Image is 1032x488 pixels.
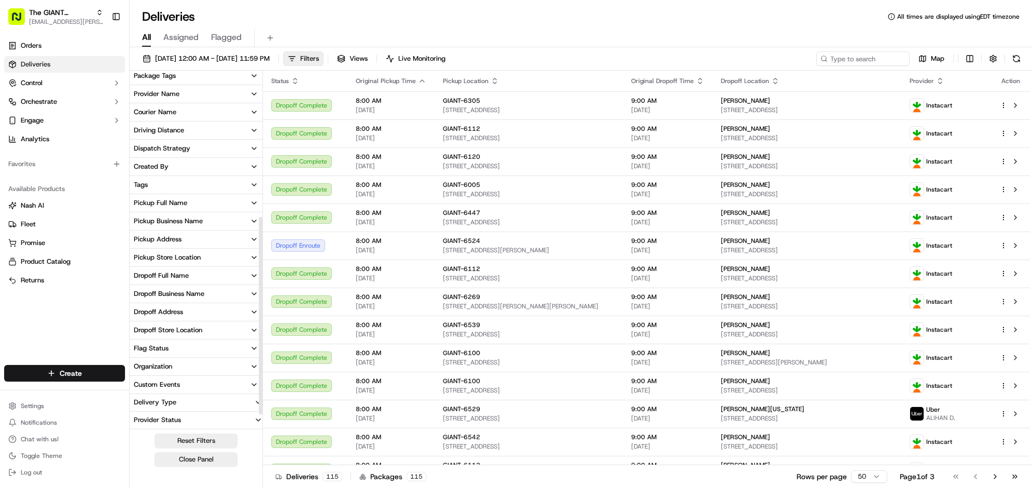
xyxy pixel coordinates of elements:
button: Pickup Full Name [130,194,262,212]
span: [DATE] [631,358,704,367]
span: [STREET_ADDRESS] [721,414,892,423]
a: Powered byPylon [73,267,125,276]
span: GIANT-6529 [443,405,480,413]
span: GIANT-6305 [443,97,480,105]
span: Map [931,54,944,63]
h1: Deliveries [142,8,195,25]
span: [STREET_ADDRESS] [721,218,892,226]
span: [DATE] [356,386,426,395]
div: 115 [323,472,342,481]
span: Flagged [211,31,242,44]
span: Instacart [926,269,952,278]
span: Notifications [21,418,57,427]
span: [DATE] [631,162,704,170]
div: Dropoff Business Name [134,289,204,299]
div: Action [1000,77,1022,85]
div: Provider Name [134,89,179,99]
span: 8:00 AM [356,433,426,441]
span: [DATE] [631,134,704,142]
span: [DATE] [356,106,426,114]
span: [DATE] [356,246,426,254]
span: Product Catalog [21,257,71,266]
button: Toggle Theme [4,449,125,463]
span: Pickup Location [443,77,489,85]
span: Instacart [926,326,952,334]
span: Provider [910,77,934,85]
div: Pickup Address [134,235,182,244]
span: Instacart [926,382,952,390]
span: [PERSON_NAME] [721,97,770,105]
span: Orders [21,41,41,50]
span: Assigned [163,31,199,44]
div: Pickup Full Name [134,198,187,208]
span: Settings [21,402,44,410]
button: Create [4,365,125,382]
button: Tags [130,176,262,194]
div: Courier Name [134,107,176,117]
span: 8:00 AM [356,265,426,273]
button: Notifications [4,415,125,430]
button: Pickup Store Location [130,249,262,266]
span: Engage [21,116,44,125]
span: GIANT-6005 [443,181,480,189]
p: Welcome 👋 [10,133,189,150]
span: Chat with us! [21,435,59,443]
span: Original Pickup Time [356,77,416,85]
button: Nash AI [4,197,125,214]
button: Live Monitoring [381,51,450,66]
span: 8:00 AM [356,209,426,217]
span: [DATE] 12:00 AM - [DATE] 11:59 PM [155,54,270,63]
button: Refresh [1009,51,1024,66]
div: Pickup Store Location [134,253,201,262]
span: Live Monitoring [398,54,445,63]
div: Start new chat [35,191,170,201]
div: Custom Events [134,380,180,389]
span: [STREET_ADDRESS] [721,274,892,282]
span: [DATE] [631,218,704,226]
div: Available Products [4,181,125,197]
span: 9:00 AM [631,349,704,357]
span: [STREET_ADDRESS][PERSON_NAME][PERSON_NAME] [443,302,615,310]
span: [DATE] [356,162,426,170]
span: [PERSON_NAME] [721,433,770,441]
span: Deliveries [21,60,50,69]
img: profile_instacart_ahold_partner.png [910,463,924,477]
span: [STREET_ADDRESS] [443,358,615,367]
div: Page 1 of 3 [900,471,935,482]
img: profile_instacart_ahold_partner.png [910,183,924,196]
button: Custom Events [130,376,262,394]
span: 9:00 AM [631,265,704,273]
span: [PERSON_NAME] [721,293,770,301]
span: Nash AI [21,201,44,210]
span: 8:00 AM [356,321,426,329]
img: profile_instacart_ahold_partner.png [910,211,924,224]
span: 9:00 AM [631,433,704,441]
span: Control [21,78,43,88]
span: [DATE] [356,358,426,367]
span: GIANT-6539 [443,321,480,329]
span: [DATE] [356,134,426,142]
span: [PERSON_NAME] [721,237,770,245]
button: Dispatch Strategy [130,140,262,157]
span: [DATE] [631,302,704,310]
span: [STREET_ADDRESS] [443,162,615,170]
span: GIANT-6112 [443,125,480,133]
span: Log out [21,468,42,477]
span: [DATE] [356,442,426,451]
button: Log out [4,465,125,480]
div: Dropoff Store Location [134,326,202,335]
span: 8:00 AM [356,461,426,469]
span: [PERSON_NAME] [721,209,770,217]
input: Got a question? Start typing here... [27,159,187,170]
img: profile_instacart_ahold_partner.png [910,155,924,168]
button: Filters [283,51,324,66]
img: profile_instacart_ahold_partner.png [910,267,924,280]
span: Instacart [926,213,952,222]
span: Filters [300,54,319,63]
span: [STREET_ADDRESS] [721,134,892,142]
span: [DATE] [631,414,704,423]
button: Close Panel [155,452,238,467]
span: GIANT-6447 [443,209,480,217]
div: Organization [134,362,172,371]
button: Start new chat [176,194,189,207]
